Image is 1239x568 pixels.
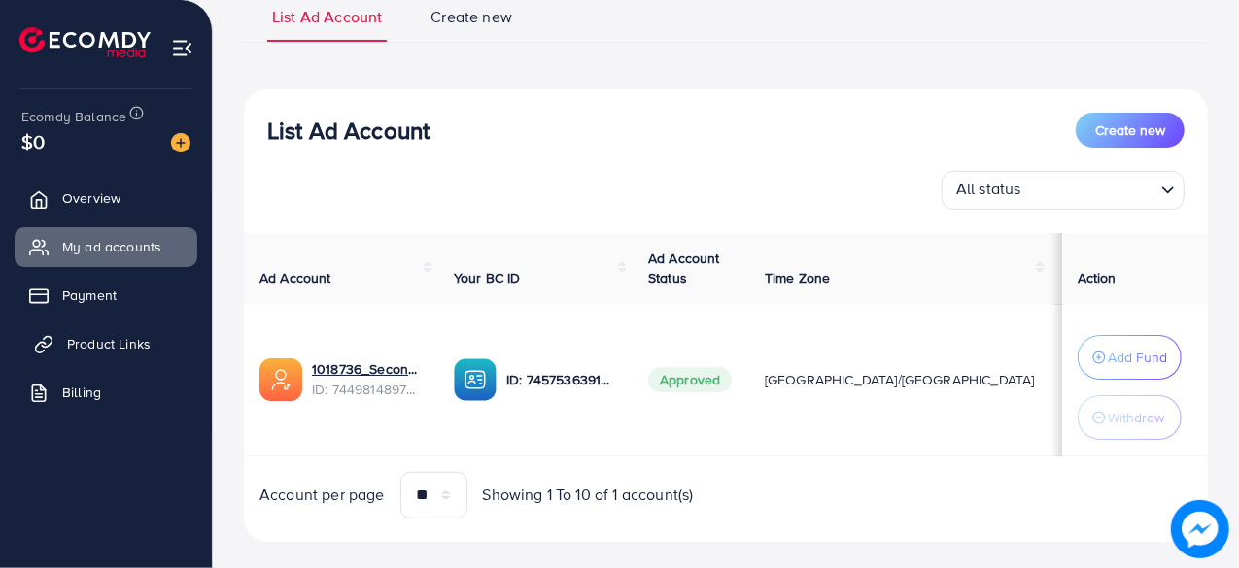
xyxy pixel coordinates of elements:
span: Ecomdy Balance [21,107,126,126]
span: Action [1078,268,1117,287]
span: Your BC ID [454,268,521,287]
img: image [1171,500,1228,557]
span: Account per page [259,484,385,506]
span: All status [952,174,1025,205]
span: Create new [430,6,512,28]
a: 1018736_Second Account_1734545203017 [312,359,423,379]
img: menu [171,37,193,59]
a: Payment [15,276,197,315]
button: Withdraw [1078,395,1182,440]
span: Payment [62,285,117,305]
div: <span class='underline'>1018736_Second Account_1734545203017</span></br>7449814897854038033 [312,359,423,399]
p: Add Fund [1108,346,1167,369]
a: Billing [15,373,197,412]
span: ID: 7449814897854038033 [312,380,423,399]
a: My ad accounts [15,227,197,266]
span: List Ad Account [272,6,382,28]
img: logo [19,27,151,57]
span: $0 [21,127,45,155]
img: image [171,133,190,152]
span: Create new [1095,120,1165,140]
span: Overview [62,188,120,208]
span: Ad Account Status [648,249,720,287]
h3: List Ad Account [267,117,430,145]
span: Product Links [67,334,151,353]
a: Product Links [15,324,197,363]
a: Overview [15,179,197,217]
span: Showing 1 To 10 of 1 account(s) [483,484,694,506]
span: My ad accounts [62,237,161,256]
span: Billing [62,383,101,402]
input: Search for option [1027,175,1153,205]
div: Search for option [942,171,1185,210]
span: Ad Account [259,268,331,287]
p: ID: 7457536391551959056 [506,368,617,391]
button: Add Fund [1078,335,1182,380]
span: Approved [648,367,732,392]
img: ic-ads-acc.e4c84228.svg [259,358,302,401]
button: Create new [1076,113,1185,148]
span: [GEOGRAPHIC_DATA]/[GEOGRAPHIC_DATA] [765,370,1035,389]
p: Withdraw [1108,406,1164,429]
span: Time Zone [765,268,830,287]
img: ic-ba-acc.ded83a64.svg [454,358,497,401]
